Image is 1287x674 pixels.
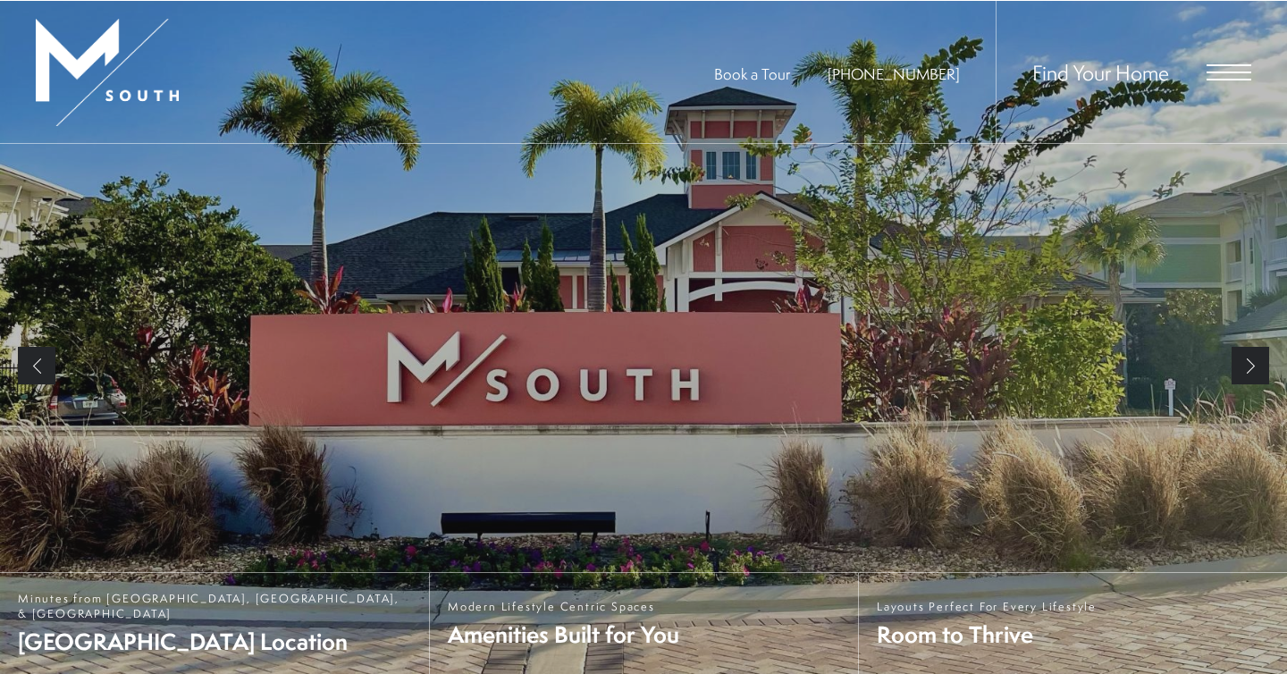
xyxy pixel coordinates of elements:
span: [GEOGRAPHIC_DATA] Location [18,626,411,657]
span: Amenities Built for You [448,619,679,650]
a: Previous [18,347,55,384]
a: Find Your Home [1032,58,1169,87]
img: MSouth [36,19,179,126]
span: Modern Lifestyle Centric Spaces [448,599,679,614]
span: Layouts Perfect For Every Lifestyle [877,599,1097,614]
a: Book a Tour [714,63,790,84]
a: Next [1232,347,1269,384]
span: Minutes from [GEOGRAPHIC_DATA], [GEOGRAPHIC_DATA], & [GEOGRAPHIC_DATA] [18,591,411,621]
button: Open Menu [1207,64,1251,80]
span: [PHONE_NUMBER] [828,63,960,84]
span: Room to Thrive [877,619,1097,650]
a: Call Us at 813-570-8014 [828,63,960,84]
